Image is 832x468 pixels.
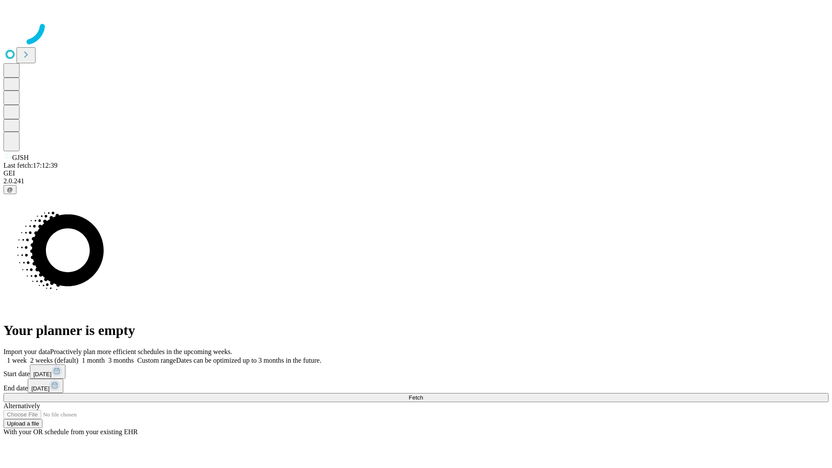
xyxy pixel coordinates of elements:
[3,348,50,355] span: Import your data
[3,393,829,402] button: Fetch
[33,371,52,377] span: [DATE]
[12,154,29,161] span: GJSH
[3,364,829,379] div: Start date
[31,385,49,392] span: [DATE]
[28,379,63,393] button: [DATE]
[7,186,13,193] span: @
[3,169,829,177] div: GEI
[3,162,58,169] span: Last fetch: 17:12:39
[3,379,829,393] div: End date
[50,348,232,355] span: Proactively plan more efficient schedules in the upcoming weeks.
[3,177,829,185] div: 2.0.241
[7,357,27,364] span: 1 week
[3,428,138,435] span: With your OR schedule from your existing EHR
[108,357,134,364] span: 3 months
[30,357,78,364] span: 2 weeks (default)
[3,185,16,194] button: @
[409,394,423,401] span: Fetch
[82,357,105,364] span: 1 month
[3,419,42,428] button: Upload a file
[137,357,176,364] span: Custom range
[176,357,321,364] span: Dates can be optimized up to 3 months in the future.
[3,322,829,338] h1: Your planner is empty
[3,402,40,409] span: Alternatively
[30,364,65,379] button: [DATE]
